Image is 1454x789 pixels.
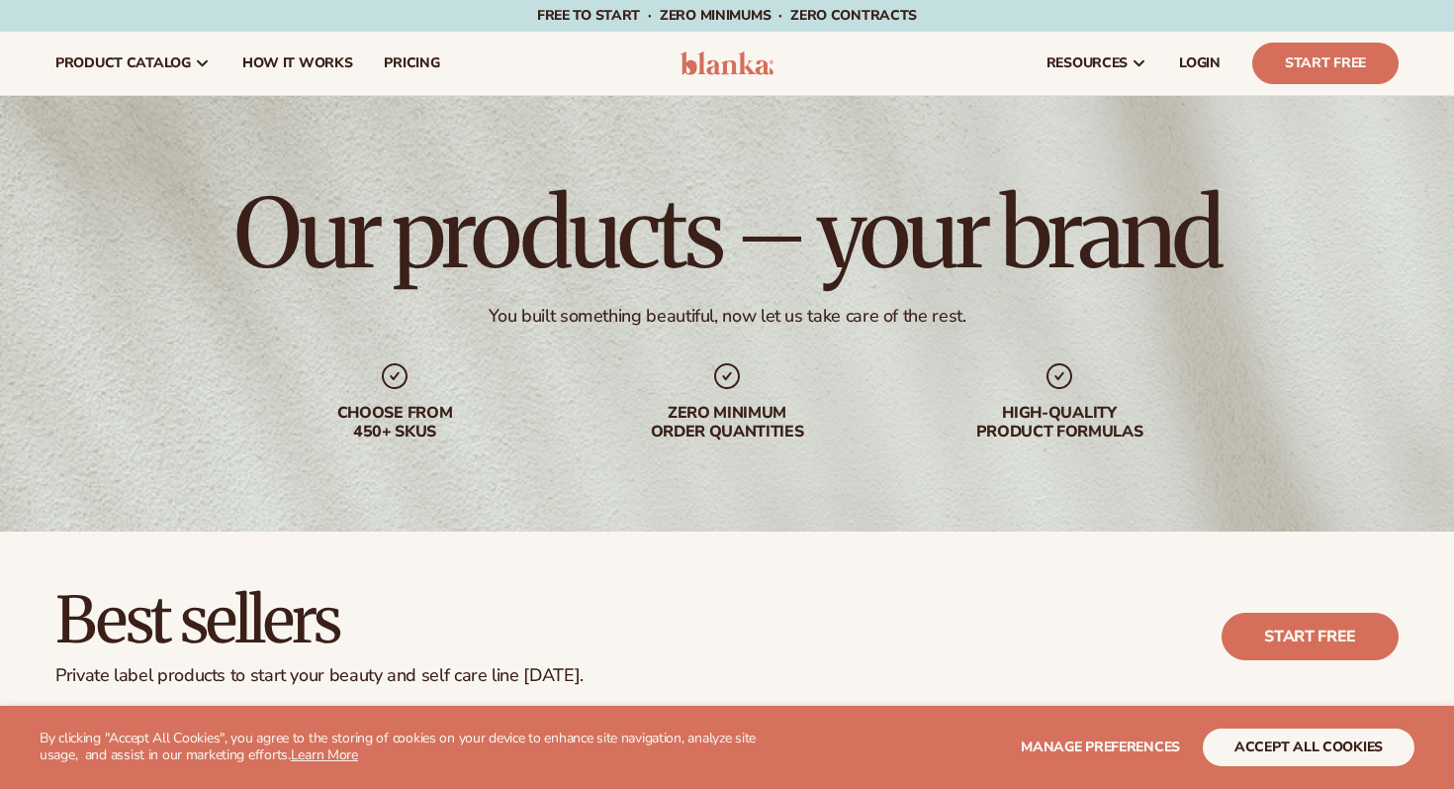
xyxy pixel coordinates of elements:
a: LOGIN [1163,32,1236,95]
a: Learn More [291,745,358,764]
span: pricing [384,55,439,71]
a: Start free [1222,613,1399,660]
p: By clicking "Accept All Cookies", you agree to the storing of cookies on your device to enhance s... [40,731,772,764]
span: LOGIN [1179,55,1221,71]
img: logo [681,51,774,75]
div: High-quality product formulas [933,404,1186,442]
a: Start Free [1252,43,1399,84]
h1: Our products – your brand [234,186,1220,281]
a: pricing [368,32,455,95]
div: Choose from 450+ Skus [268,404,521,442]
a: resources [1031,32,1163,95]
div: You built something beautiful, now let us take care of the rest. [489,305,966,328]
div: Private label products to start your beauty and self care line [DATE]. [55,665,584,687]
h2: Best sellers [55,587,584,653]
span: How It Works [242,55,353,71]
button: accept all cookies [1203,729,1414,766]
span: Free to start · ZERO minimums · ZERO contracts [537,6,917,25]
a: product catalog [40,32,227,95]
span: Manage preferences [1021,738,1180,756]
span: resources [1046,55,1128,71]
span: product catalog [55,55,191,71]
a: How It Works [227,32,369,95]
button: Manage preferences [1021,729,1180,766]
div: Zero minimum order quantities [600,404,854,442]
